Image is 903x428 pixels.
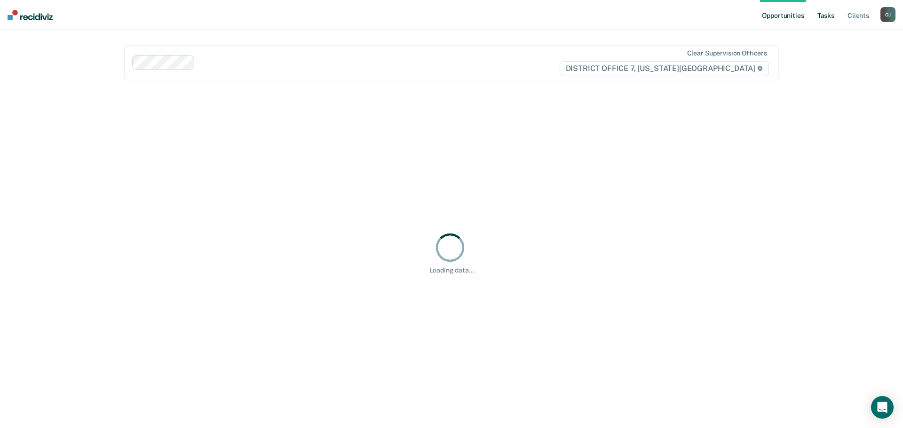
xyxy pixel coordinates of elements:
[687,49,767,57] div: Clear supervision officers
[880,7,895,22] button: OJ
[871,396,894,419] div: Open Intercom Messenger
[560,61,769,76] span: DISTRICT OFFICE 7, [US_STATE][GEOGRAPHIC_DATA]
[8,10,53,20] img: Recidiviz
[880,7,895,22] div: O J
[429,266,474,274] div: Loading data...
